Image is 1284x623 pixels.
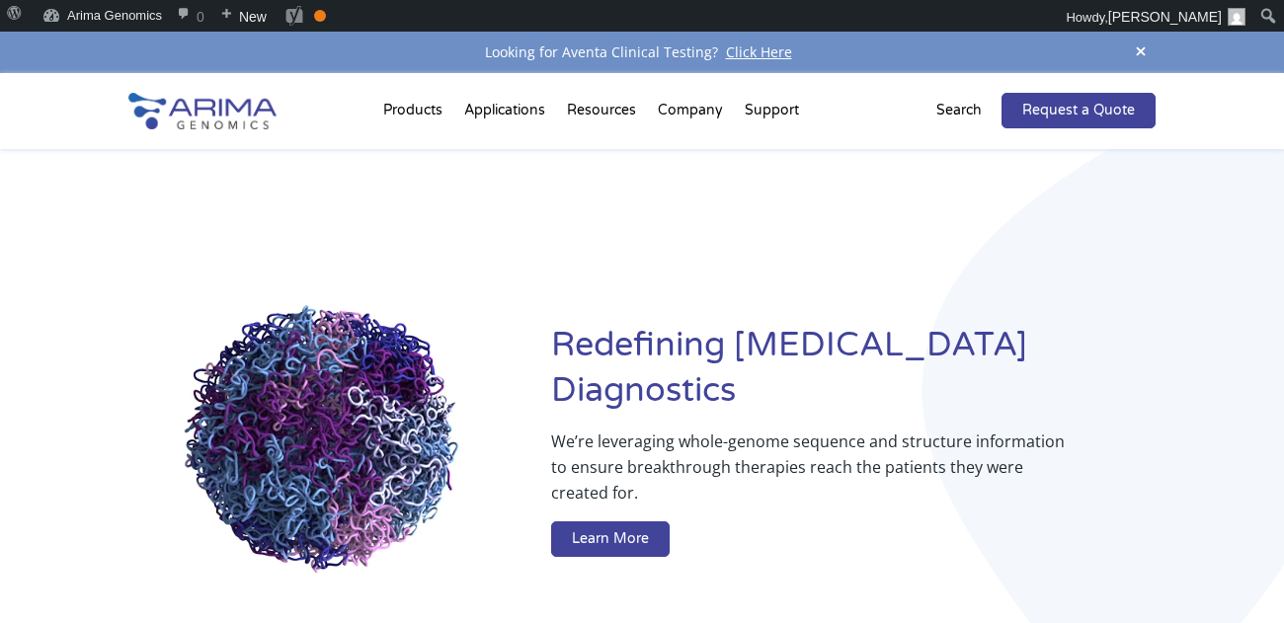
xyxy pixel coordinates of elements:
span: [PERSON_NAME] [1108,9,1222,25]
a: Click Here [718,42,800,61]
div: Looking for Aventa Clinical Testing? [128,39,1156,65]
a: Request a Quote [1002,93,1156,128]
div: OK [314,10,326,22]
h1: Redefining [MEDICAL_DATA] Diagnostics [551,323,1156,428]
p: We’re leveraging whole-genome sequence and structure information to ensure breakthrough therapies... [551,428,1077,521]
img: Arima-Genomics-logo [128,93,277,129]
a: Learn More [551,521,670,557]
p: Search [936,98,982,123]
